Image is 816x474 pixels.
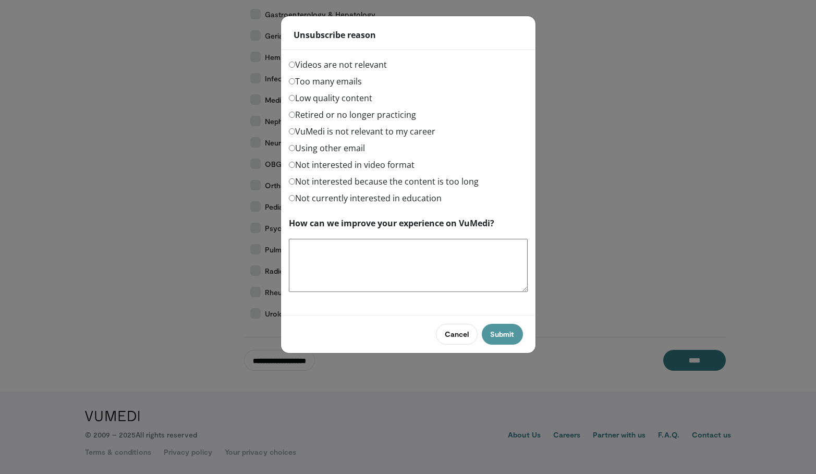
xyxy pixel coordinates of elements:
label: Not currently interested in education [289,192,442,204]
input: Retired or no longer practicing [289,112,295,118]
label: Using other email [289,142,365,154]
button: Cancel [436,324,478,345]
button: Submit [482,324,522,345]
label: VuMedi is not relevant to my career [289,125,435,138]
input: Too many emails [289,78,295,84]
input: Not interested in video format [289,162,295,168]
label: Videos are not relevant [289,58,387,71]
strong: Unsubscribe reason [294,29,376,41]
label: Too many emails [289,75,362,88]
label: Low quality content [289,92,372,104]
input: Using other email [289,145,295,151]
label: How can we improve your experience on VuMedi? [289,217,494,229]
label: Not interested because the content is too long [289,175,479,188]
input: Low quality content [289,95,295,101]
input: Videos are not relevant [289,62,295,68]
input: Not interested because the content is too long [289,178,295,185]
label: Not interested in video format [289,159,415,171]
input: VuMedi is not relevant to my career [289,128,295,135]
label: Retired or no longer practicing [289,108,416,121]
input: Not currently interested in education [289,195,295,201]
